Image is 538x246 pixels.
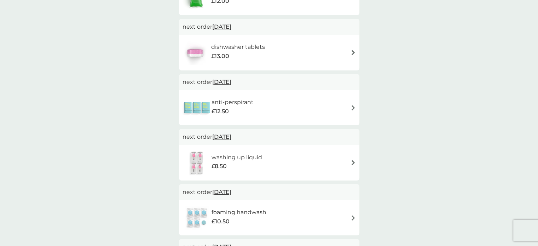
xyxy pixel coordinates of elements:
p: next order [183,78,356,87]
h6: dishwasher tablets [211,42,265,52]
img: dishwasher tablets [183,40,207,65]
p: next order [183,132,356,142]
span: £13.00 [211,52,229,61]
p: next order [183,188,356,197]
span: £8.50 [212,162,227,171]
span: £10.50 [212,217,230,226]
img: anti-perspirant [183,95,212,120]
h6: anti-perspirant [212,98,254,107]
h6: foaming handwash [212,208,266,217]
img: arrow right [351,50,356,55]
img: arrow right [351,160,356,165]
span: [DATE] [212,20,231,34]
span: [DATE] [212,75,231,89]
p: next order [183,22,356,32]
span: £12.50 [212,107,229,116]
span: [DATE] [212,185,231,199]
img: foaming handwash [183,205,212,230]
img: washing up liquid [183,150,212,175]
img: arrow right [351,215,356,221]
span: [DATE] [212,130,231,144]
h6: washing up liquid [212,153,262,162]
img: arrow right [351,105,356,110]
